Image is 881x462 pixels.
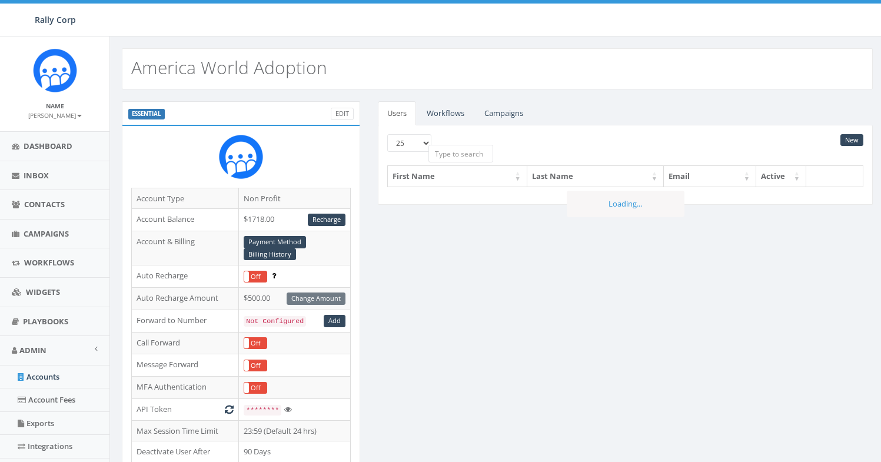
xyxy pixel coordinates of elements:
[428,145,493,162] input: Type to search
[132,354,239,377] td: Message Forward
[840,134,863,147] a: New
[132,288,239,310] td: Auto Recharge Amount
[378,101,416,125] a: Users
[244,360,267,372] div: OnOff
[132,188,239,209] td: Account Type
[128,109,165,119] label: ESSENTIAL
[24,228,69,239] span: Campaigns
[24,170,49,181] span: Inbox
[225,406,234,413] i: Generate New Token
[244,360,267,371] label: Off
[527,166,664,187] th: Last Name
[239,188,351,209] td: Non Profit
[219,135,263,179] img: Rally_Corp_Icon.png
[46,102,64,110] small: Name
[239,288,351,310] td: $500.00
[244,337,267,350] div: OnOff
[417,101,474,125] a: Workflows
[28,111,82,119] small: [PERSON_NAME]
[132,399,239,421] td: API Token
[132,265,239,288] td: Auto Recharge
[244,338,267,349] label: Off
[24,141,72,151] span: Dashboard
[244,271,267,282] label: Off
[132,310,239,332] td: Forward to Number
[244,248,296,261] a: Billing History
[244,271,267,283] div: OnOff
[132,420,239,441] td: Max Session Time Limit
[308,214,345,226] a: Recharge
[35,14,76,25] span: Rally Corp
[23,316,68,327] span: Playbooks
[132,209,239,231] td: Account Balance
[567,191,684,217] div: Loading...
[131,58,327,77] h2: America World Adoption
[244,382,267,394] div: OnOff
[475,101,533,125] a: Campaigns
[24,199,65,210] span: Contacts
[132,377,239,399] td: MFA Authentication
[28,109,82,120] a: [PERSON_NAME]
[239,420,351,441] td: 23:59 (Default 24 hrs)
[272,270,276,281] span: Enable to prevent campaign failure.
[33,48,77,92] img: Icon_1.png
[324,315,345,327] a: Add
[244,316,306,327] code: Not Configured
[132,332,239,354] td: Call Forward
[331,108,354,120] a: Edit
[24,257,74,268] span: Workflows
[26,287,60,297] span: Widgets
[132,231,239,265] td: Account & Billing
[756,166,806,187] th: Active
[244,236,306,248] a: Payment Method
[239,209,351,231] td: $1718.00
[388,166,527,187] th: First Name
[19,345,46,355] span: Admin
[244,383,267,394] label: Off
[664,166,756,187] th: Email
